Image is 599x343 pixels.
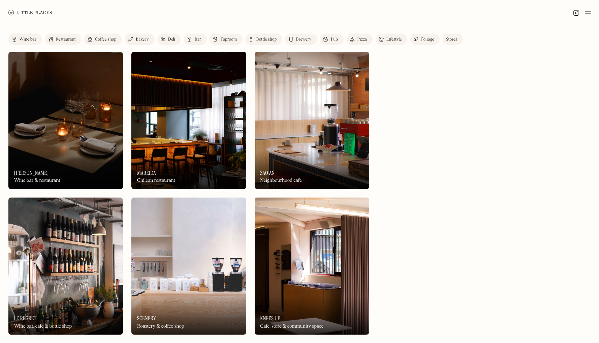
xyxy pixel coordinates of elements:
[376,34,407,45] a: Lifestyle
[255,52,369,189] img: Zao An
[84,34,122,45] a: Coffee shop
[137,323,184,329] div: Roastery & coffee shop
[14,178,60,184] div: Wine bar & restaurant
[421,37,434,42] div: Foliage
[14,315,36,322] h3: Le Regret
[131,198,246,335] img: Scenery
[8,198,123,335] a: Le RegretLe RegretLe RegretWine bar, cafe & bottle shop
[131,52,246,189] a: MareidaMareidaMareidaChilean restaurant
[220,37,237,42] div: Taproom
[131,198,246,335] a: SceneryScenerySceneryRoastery & coffee shop
[410,34,440,45] a: Foliage
[8,52,123,189] a: LunaLuna[PERSON_NAME]Wine bar & restaurant
[168,37,175,42] div: Deli
[194,37,201,42] div: Bar
[136,37,149,42] div: Bakery
[260,170,275,176] h3: Zao An
[209,34,242,45] a: Taproom
[256,37,277,42] div: Bottle shop
[8,34,42,45] a: Wine bar
[45,34,81,45] a: Restaurant
[260,315,281,322] h3: Knees Up
[446,37,457,42] div: Stores
[184,34,207,45] a: Bar
[8,198,123,335] img: Le Regret
[255,198,369,335] img: Knees Up
[285,34,317,45] a: Brewery
[296,37,311,42] div: Brewery
[255,198,369,335] a: Knees UpKnees UpKnees UpCafe, store & community space
[95,37,116,42] div: Coffee shop
[131,52,246,189] img: Mareida
[260,323,324,329] div: Cafe, store & community space
[14,323,72,329] div: Wine bar, cafe & bottle shop
[260,178,302,184] div: Neighbourhood cafe
[346,34,373,45] a: Pizza
[245,34,282,45] a: Bottle shop
[331,37,338,42] div: Pub
[14,170,49,176] h3: [PERSON_NAME]
[56,37,76,42] div: Restaurant
[137,178,175,184] div: Chilean restaurant
[157,34,181,45] a: Deli
[357,37,367,42] div: Pizza
[320,34,344,45] a: Pub
[137,315,156,322] h3: Scenery
[386,37,402,42] div: Lifestyle
[137,170,156,176] h3: Mareida
[125,34,154,45] a: Bakery
[8,52,123,189] img: Luna
[442,34,463,45] a: Stores
[19,37,36,42] div: Wine bar
[255,52,369,189] a: Zao AnZao AnZao AnNeighbourhood cafe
